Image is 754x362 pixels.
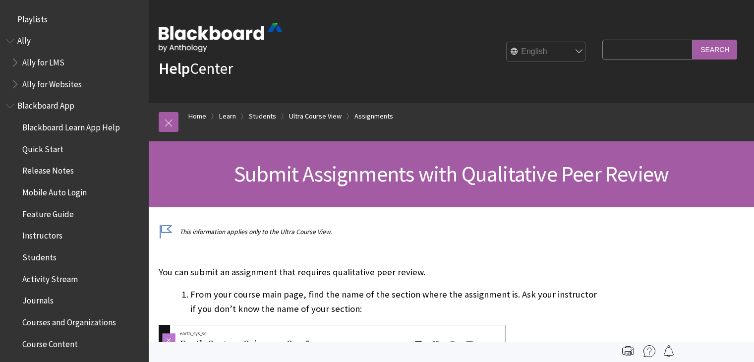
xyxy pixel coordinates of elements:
span: Students [22,249,57,262]
img: Follow this page [663,345,675,357]
a: Students [249,110,276,122]
nav: Book outline for Anthology Ally Help [6,33,143,93]
a: Learn [219,110,236,122]
nav: Book outline for Playlists [6,11,143,28]
input: Search [693,40,737,59]
strong: Help [159,59,190,78]
p: This information applies only to the Ultra Course View. [159,227,597,237]
a: HelpCenter [159,59,233,78]
img: Blackboard by Anthology [159,23,283,52]
span: Ally for LMS [22,54,64,67]
span: Feature Guide [22,206,74,219]
select: Site Language Selector [507,42,586,62]
span: Journals [22,293,54,306]
span: Mobile Auto Login [22,184,87,197]
span: Blackboard App [17,98,74,111]
span: Blackboard Learn App Help [22,119,120,132]
span: Release Notes [22,163,74,176]
a: Ultra Course View [289,110,342,122]
span: Ally [17,33,31,46]
img: More help [643,345,655,357]
span: Ally for Websites [22,76,82,89]
span: Course Content [22,336,78,349]
p: You can submit an assignment that requires qualitative peer review. [159,266,597,279]
span: Courses and Organizations [22,314,116,327]
li: From your course main page, find the name of the section where the assignment is. Ask your instru... [190,288,597,315]
span: Playlists [17,11,48,24]
a: Home [188,110,206,122]
a: Assignments [354,110,393,122]
img: Print [622,345,634,357]
span: Instructors [22,228,62,241]
span: Quick Start [22,141,63,154]
span: Submit Assignments with Qualitative Peer Review [234,160,669,187]
span: Activity Stream [22,271,78,284]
